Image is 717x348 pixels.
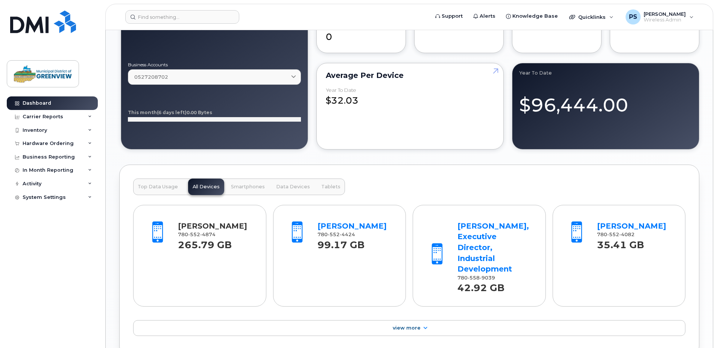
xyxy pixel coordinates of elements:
span: 552 [607,232,619,237]
span: 552 [188,232,200,237]
span: View More [393,325,421,331]
span: 9039 [480,275,495,281]
strong: 99.17 GB [317,235,365,250]
a: [PERSON_NAME] [317,221,387,230]
strong: 265.79 GB [178,235,232,250]
span: Knowledge Base [512,12,558,20]
span: 4874 [200,232,216,237]
span: 4424 [340,232,355,237]
a: [PERSON_NAME] [178,221,247,230]
button: Data Devices [272,179,314,195]
span: Tablets [321,184,340,190]
tspan: This month [128,110,157,115]
span: 0527208702 [134,73,168,81]
strong: 35.41 GB [597,235,644,250]
span: 780 [178,232,216,237]
a: View More [133,320,685,336]
tspan: 0.00 Bytes [187,110,212,115]
div: Year to Date [519,70,692,76]
a: Alerts [468,9,501,24]
label: Business Accounts [128,63,301,67]
button: Tablets [317,179,345,195]
a: [PERSON_NAME] [597,221,666,230]
span: Data Devices [276,184,310,190]
span: Top Data Usage [138,184,178,190]
span: Alerts [480,12,495,20]
div: Year to Date [326,87,356,93]
button: Top Data Usage [133,179,182,195]
div: $32.03 [326,87,494,107]
strong: 42.92 GB [457,278,504,293]
div: Average per Device [326,72,494,78]
div: 0 [326,24,396,44]
a: Support [430,9,468,24]
span: Smartphones [231,184,265,190]
span: Support [442,12,463,20]
tspan: (6 days left) [157,110,187,115]
span: 4082 [619,232,635,237]
span: 558 [468,275,480,281]
span: 780 [317,232,355,237]
span: 780 [597,232,635,237]
a: Knowledge Base [501,9,563,24]
span: 552 [328,232,340,237]
a: 0527208702 [128,69,301,85]
input: Find something... [125,10,239,24]
span: 780 [457,275,495,281]
a: [PERSON_NAME], Executive Director, Industrial Development [457,221,529,273]
div: $96,444.00 [519,85,692,118]
button: Smartphones [226,179,269,195]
